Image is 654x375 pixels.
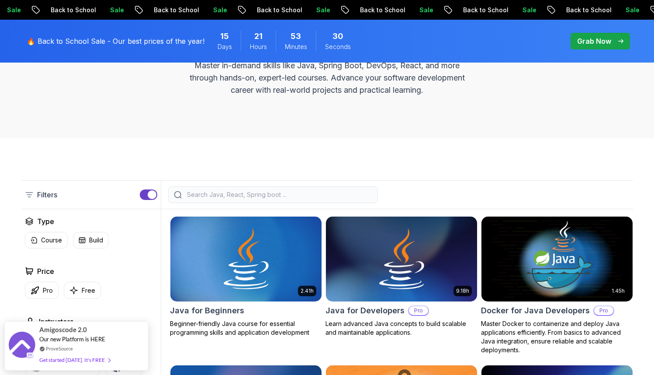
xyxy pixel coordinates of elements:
[612,287,625,294] p: 1.45h
[27,36,204,46] p: 🔥 Back to School Sale - Our best prices of the year!
[37,216,54,227] h2: Type
[170,217,322,301] img: Java for Beginners card
[577,36,611,46] p: Grab Now
[82,286,95,295] p: Free
[46,346,73,351] a: ProveSource
[89,236,103,245] p: Build
[218,42,232,51] span: Days
[73,232,109,249] button: Build
[170,319,322,337] p: Beginner-friendly Java course for essential programming skills and application development
[39,316,73,327] h2: Instructors
[618,6,646,14] p: Sale
[43,6,103,14] p: Back to School
[481,319,633,354] p: Master Docker to containerize and deploy Java applications efficiently. From basics to advanced J...
[291,30,301,42] span: 53 Minutes
[254,30,263,42] span: 21 Hours
[37,189,57,200] p: Filters
[481,216,633,354] a: Docker for Java Developers card1.45hDocker for Java DevelopersProMaster Docker to containerize an...
[301,287,314,294] p: 2.41h
[409,306,428,315] p: Pro
[456,287,469,294] p: 9.18h
[456,6,515,14] p: Back to School
[326,217,477,301] img: Java for Developers card
[325,42,351,51] span: Seconds
[170,216,322,337] a: Java for Beginners card2.41hJava for BeginnersBeginner-friendly Java course for essential program...
[103,6,131,14] p: Sale
[25,282,59,299] button: Pro
[250,42,267,51] span: Hours
[185,190,372,199] input: Search Java, React, Spring boot ...
[325,216,478,337] a: Java for Developers card9.18hJava for DevelopersProLearn advanced Java concepts to build scalable...
[481,217,633,301] img: Docker for Java Developers card
[325,319,478,337] p: Learn advanced Java concepts to build scalable and maintainable applications.
[309,6,337,14] p: Sale
[39,355,110,365] div: Get started [DATE]. It's FREE
[9,332,35,360] img: provesource social proof notification image
[25,232,68,249] button: Course
[332,30,343,42] span: 30 Seconds
[249,6,309,14] p: Back to School
[146,6,206,14] p: Back to School
[180,60,474,96] p: Master in-demand skills like Java, Spring Boot, DevOps, React, and more through hands-on, expert-...
[41,236,62,245] p: Course
[206,6,234,14] p: Sale
[37,266,54,277] h2: Price
[43,286,53,295] p: Pro
[559,6,618,14] p: Back to School
[412,6,440,14] p: Sale
[220,30,229,42] span: 15 Days
[64,282,101,299] button: Free
[285,42,307,51] span: Minutes
[481,305,590,317] h2: Docker for Java Developers
[594,306,613,315] p: Pro
[325,305,405,317] h2: Java for Developers
[515,6,543,14] p: Sale
[39,336,105,343] span: Our new Platform is HERE
[39,325,87,335] span: Amigoscode 2.0
[170,305,244,317] h2: Java for Beginners
[353,6,412,14] p: Back to School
